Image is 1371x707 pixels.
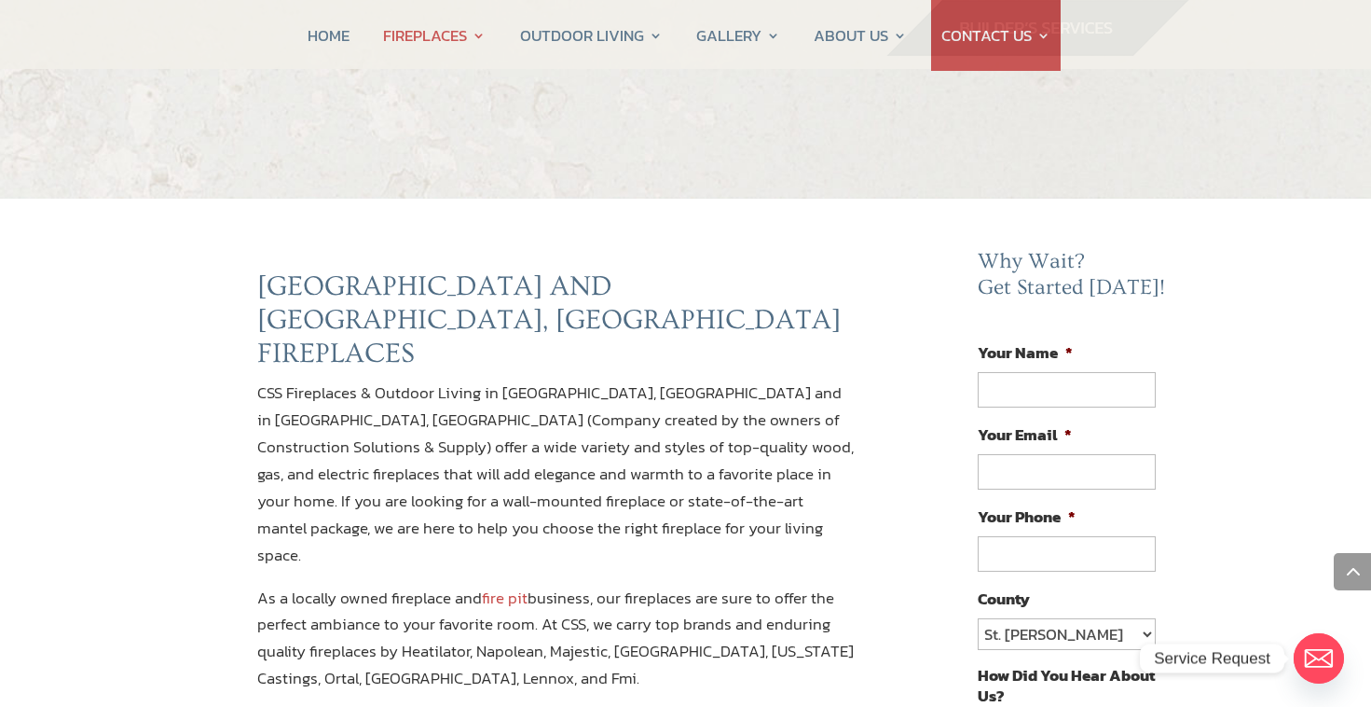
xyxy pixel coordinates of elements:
[257,380,856,584] p: CSS Fireplaces & Outdoor Living in [GEOGRAPHIC_DATA], [GEOGRAPHIC_DATA] and in [GEOGRAPHIC_DATA],...
[257,270,856,380] h2: [GEOGRAPHIC_DATA] AND [GEOGRAPHIC_DATA], [GEOGRAPHIC_DATA] FIREPLACES
[978,342,1073,363] label: Your Name
[978,249,1170,310] h2: Why Wait? Get Started [DATE]!
[978,665,1155,706] label: How Did You Hear About Us?
[482,586,528,610] a: fire pit
[978,589,1030,609] label: County
[1294,633,1344,684] a: Email
[978,424,1072,445] label: Your Email
[978,506,1076,527] label: Your Phone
